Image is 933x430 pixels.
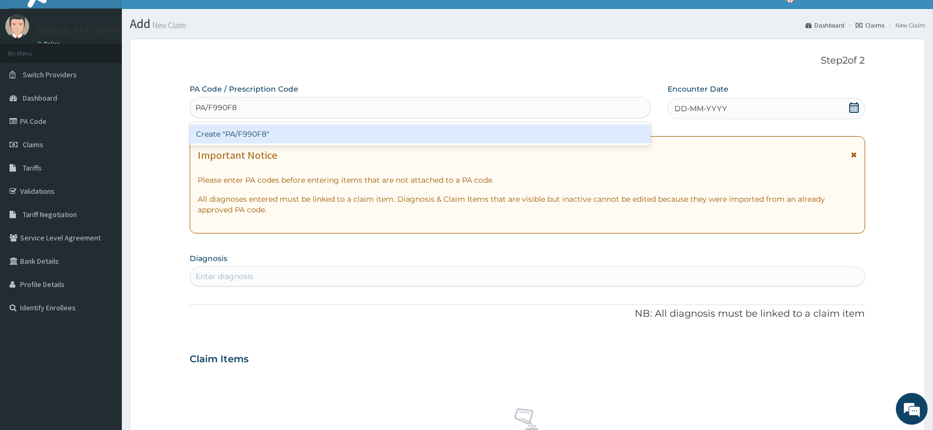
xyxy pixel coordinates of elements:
span: We're online! [61,133,146,240]
label: Diagnosis [190,253,227,264]
p: All diagnoses entered must be linked to a claim item. Diagnosis & Claim Items that are visible bu... [198,194,857,215]
a: Online [37,40,63,48]
img: d_794563401_company_1708531726252_794563401 [20,53,43,79]
div: Chat with us now [55,59,178,73]
span: Switch Providers [23,70,77,79]
p: Please enter PA codes before entering items that are not attached to a PA code [198,175,857,185]
h1: Important Notice [198,149,277,161]
span: Tariffs [23,163,42,173]
h1: Add [130,17,925,31]
div: Enter diagnosis [196,271,253,282]
h3: Claim Items [190,354,248,365]
p: NB: All diagnosis must be linked to a claim item [190,307,865,321]
label: PA Code / Prescription Code [190,84,298,94]
img: User Image [5,14,29,38]
label: Encounter Date [668,84,728,94]
p: Step 2 of 2 [190,55,865,67]
li: New Claim [885,21,925,30]
div: Minimize live chat window [174,5,199,31]
a: Claims [856,21,884,30]
span: DD-MM-YYYY [674,103,727,114]
span: Claims [23,140,43,149]
a: Dashboard [805,21,845,30]
p: MEDICAL ART CENTRE (MART MEDICARE) [37,25,199,35]
div: Create "PA/F990F8" [190,124,650,144]
small: New Claim [150,21,186,29]
span: Dashboard [23,93,57,103]
span: Tariff Negotiation [23,210,77,219]
textarea: Type your message and hit 'Enter' [5,289,202,326]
